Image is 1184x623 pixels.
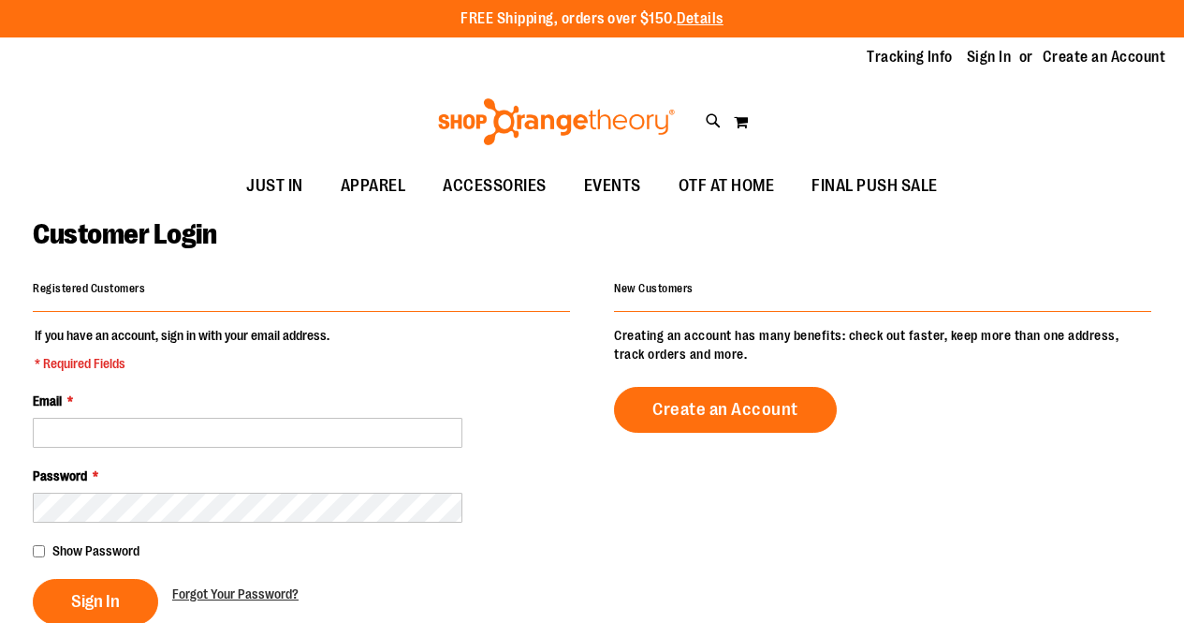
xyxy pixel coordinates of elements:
[443,165,547,207] span: ACCESSORIES
[227,165,322,208] a: JUST IN
[1043,47,1166,67] a: Create an Account
[614,387,837,433] a: Create an Account
[341,165,406,207] span: APPAREL
[33,468,87,483] span: Password
[33,282,145,295] strong: Registered Customers
[811,165,938,207] span: FINAL PUSH SALE
[867,47,953,67] a: Tracking Info
[33,218,216,250] span: Customer Login
[71,591,120,612] span: Sign In
[793,165,957,208] a: FINAL PUSH SALE
[614,326,1151,363] p: Creating an account has many benefits: check out faster, keep more than one address, track orders...
[435,98,678,145] img: Shop Orangetheory
[322,165,425,208] a: APPAREL
[565,165,660,208] a: EVENTS
[33,393,62,408] span: Email
[35,354,329,373] span: * Required Fields
[652,399,798,420] span: Create an Account
[584,165,641,207] span: EVENTS
[614,282,694,295] strong: New Customers
[172,586,299,601] span: Forgot Your Password?
[172,585,299,603] a: Forgot Your Password?
[660,165,794,208] a: OTF AT HOME
[52,543,139,558] span: Show Password
[967,47,1012,67] a: Sign In
[424,165,565,208] a: ACCESSORIES
[460,8,724,30] p: FREE Shipping, orders over $150.
[677,10,724,27] a: Details
[246,165,303,207] span: JUST IN
[33,326,331,373] legend: If you have an account, sign in with your email address.
[679,165,775,207] span: OTF AT HOME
